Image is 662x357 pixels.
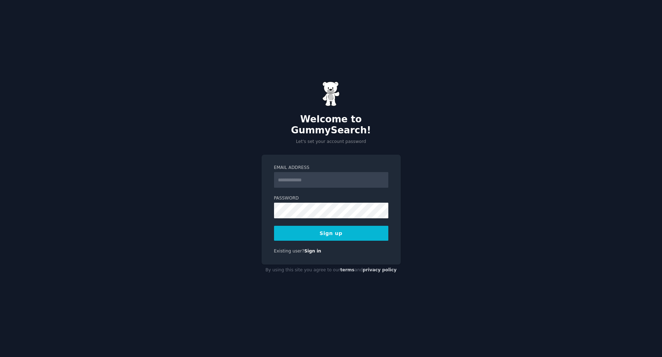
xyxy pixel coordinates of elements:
[274,165,388,171] label: Email Address
[262,265,401,276] div: By using this site you agree to our and
[262,114,401,136] h2: Welcome to GummySearch!
[274,249,305,254] span: Existing user?
[340,267,354,272] a: terms
[274,195,388,202] label: Password
[274,226,388,241] button: Sign up
[363,267,397,272] a: privacy policy
[262,139,401,145] p: Let's set your account password
[322,81,340,106] img: Gummy Bear
[304,249,321,254] a: Sign in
